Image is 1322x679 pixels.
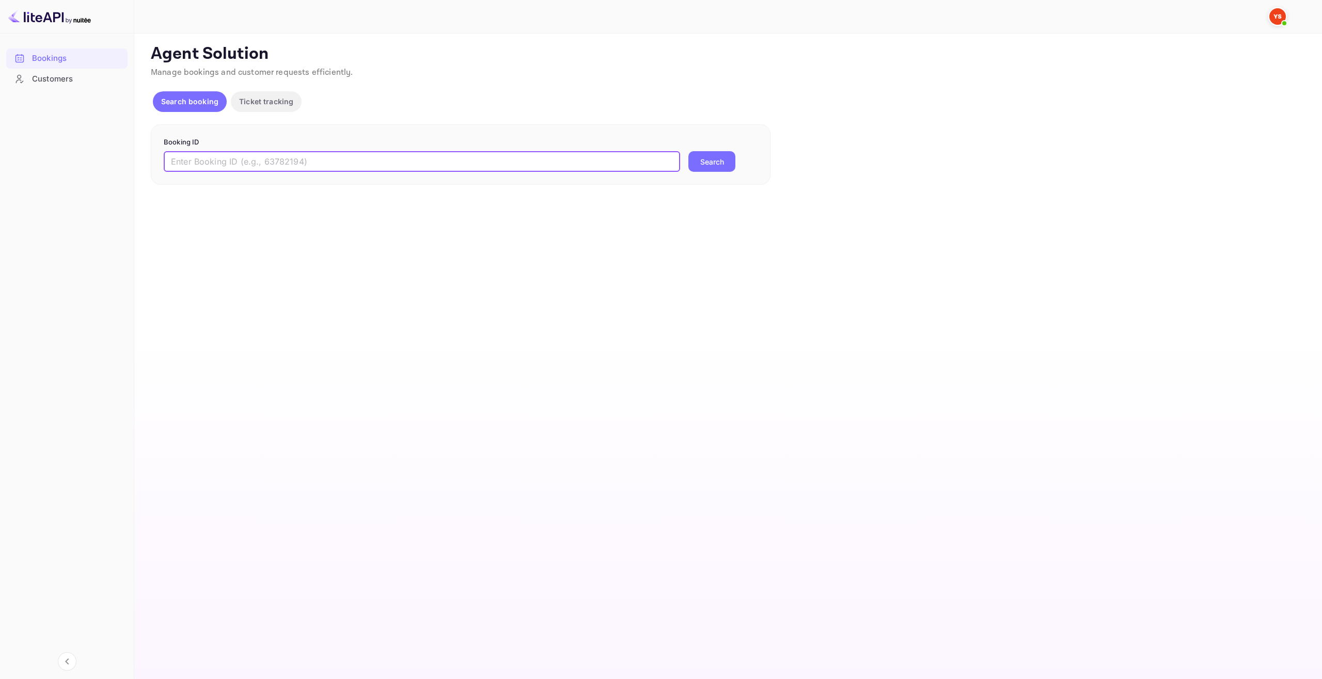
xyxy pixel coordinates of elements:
[164,151,680,172] input: Enter Booking ID (e.g., 63782194)
[161,96,218,107] p: Search booking
[688,151,735,172] button: Search
[6,69,128,89] div: Customers
[1269,8,1286,25] img: Yandex Support
[239,96,293,107] p: Ticket tracking
[58,652,76,671] button: Collapse navigation
[151,44,1303,64] p: Agent Solution
[6,69,128,88] a: Customers
[6,48,128,69] div: Bookings
[32,73,122,85] div: Customers
[6,48,128,68] a: Bookings
[151,67,353,78] span: Manage bookings and customer requests efficiently.
[32,53,122,64] div: Bookings
[164,137,758,148] p: Booking ID
[8,8,91,25] img: LiteAPI logo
